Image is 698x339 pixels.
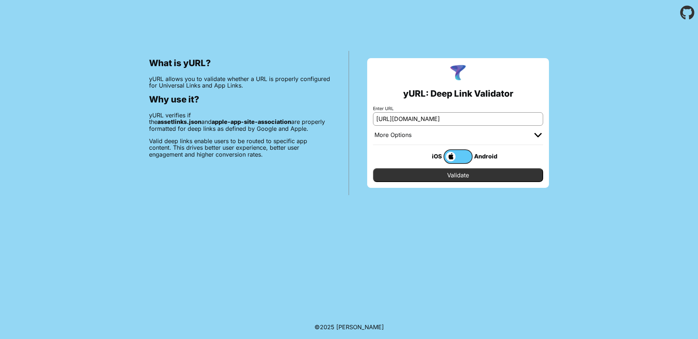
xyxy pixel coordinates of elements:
img: chevron [534,133,542,137]
input: e.g. https://app.chayev.com/xyx [373,112,543,125]
img: yURL Logo [449,64,468,83]
label: Enter URL [373,106,543,111]
input: Validate [373,168,543,182]
a: Michael Ibragimchayev's Personal Site [336,323,384,331]
h2: Why use it? [149,94,330,105]
div: More Options [374,132,412,139]
h2: yURL: Deep Link Validator [403,89,513,99]
h2: What is yURL? [149,58,330,68]
div: iOS [414,152,444,161]
footer: © [314,315,384,339]
b: apple-app-site-association [212,118,291,125]
p: yURL allows you to validate whether a URL is properly configured for Universal Links and App Links. [149,76,330,89]
p: yURL verifies if the and are properly formatted for deep links as defined by Google and Apple. [149,112,330,132]
div: Android [473,152,502,161]
b: assetlinks.json [157,118,201,125]
p: Valid deep links enable users to be routed to specific app content. This drives better user exper... [149,138,330,158]
span: 2025 [320,323,334,331]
